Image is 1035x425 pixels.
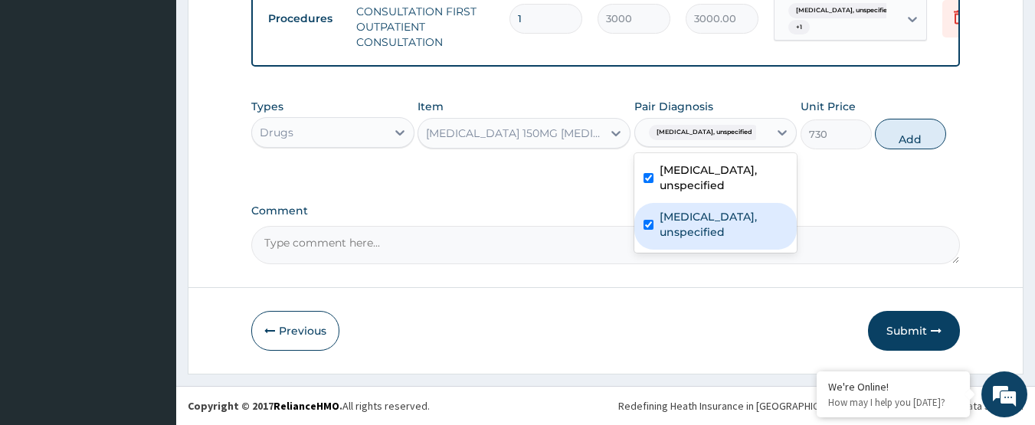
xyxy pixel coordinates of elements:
[260,125,293,140] div: Drugs
[788,3,899,18] span: [MEDICAL_DATA], unspecified
[426,126,604,141] div: [MEDICAL_DATA] 150MG [MEDICAL_DATA] CAP
[260,5,349,33] td: Procedures
[788,20,810,35] span: + 1
[868,311,960,351] button: Submit
[828,396,958,409] p: How may I help you today?
[251,100,283,113] label: Types
[801,99,856,114] label: Unit Price
[875,119,946,149] button: Add
[188,399,342,413] strong: Copyright © 2017 .
[634,99,713,114] label: Pair Diagnosis
[273,399,339,413] a: RelianceHMO
[251,204,961,217] label: Comment
[251,311,339,351] button: Previous
[251,8,288,44] div: Minimize live chat window
[8,272,292,325] textarea: Type your message and hit 'Enter'
[828,380,958,394] div: We're Online!
[660,162,788,193] label: [MEDICAL_DATA], unspecified
[618,398,1024,414] div: Redefining Heath Insurance in [GEOGRAPHIC_DATA] using Telemedicine and Data Science!
[176,386,1035,425] footer: All rights reserved.
[28,77,62,115] img: d_794563401_company_1708531726252_794563401
[89,119,211,274] span: We're online!
[418,99,444,114] label: Item
[660,209,788,240] label: [MEDICAL_DATA], unspecified
[649,125,760,140] span: [MEDICAL_DATA], unspecified
[80,86,257,106] div: Chat with us now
